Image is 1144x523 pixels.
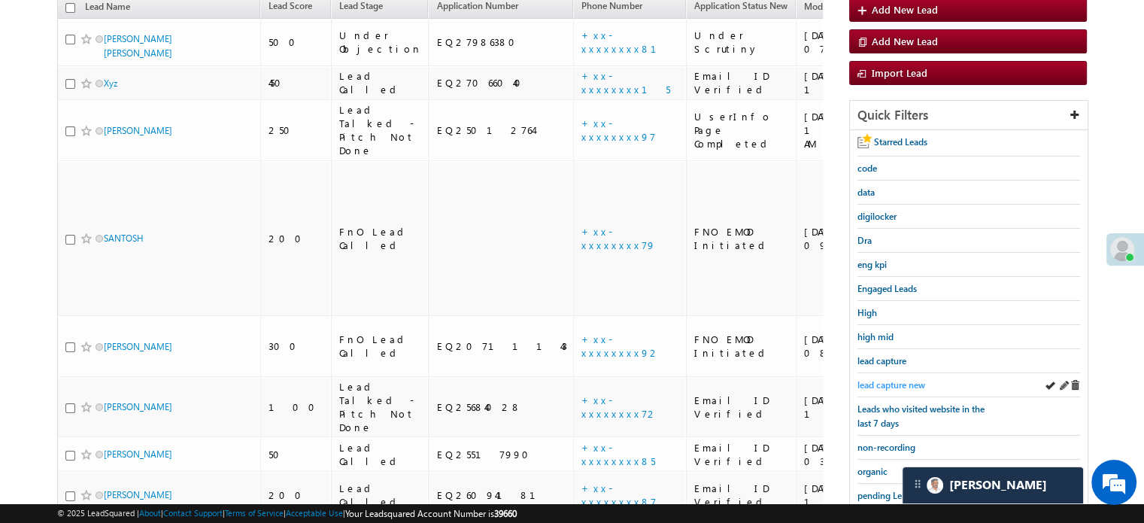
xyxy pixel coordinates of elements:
[339,69,422,96] div: Lead Called
[339,29,422,56] div: Under Objection
[269,400,324,414] div: 100
[436,35,566,49] div: EQ27986380
[225,508,284,518] a: Terms of Service
[694,29,789,56] div: Under Scrutiny
[339,333,422,360] div: FnO Lead Called
[694,441,789,468] div: Email ID Verified
[902,467,1084,504] div: carter-dragCarter[PERSON_NAME]
[104,401,172,412] a: [PERSON_NAME]
[436,76,566,90] div: EQ27066040
[927,477,943,494] img: Carter
[857,355,906,366] span: lead capture
[269,35,324,49] div: 500
[857,331,894,342] span: high mid
[269,339,324,353] div: 300
[436,339,566,353] div: EQ20711143
[139,508,161,518] a: About
[804,333,905,360] div: [DATE] 08:18 PM
[436,400,566,414] div: EQ25684028
[857,379,925,391] span: lead capture new
[65,3,75,13] input: Check all records
[857,307,877,318] span: High
[857,442,915,453] span: non-recording
[804,394,905,421] div: [DATE] 10:57 AM
[694,394,789,421] div: Email ID Verified
[57,506,517,521] span: © 2025 LeadSquared | | | | |
[163,508,223,518] a: Contact Support
[247,8,283,44] div: Minimize live chat window
[494,508,517,519] span: 39660
[581,441,655,467] a: +xx-xxxxxxxx85
[104,233,144,244] a: SANTOSH
[857,187,875,198] span: data
[104,489,172,500] a: [PERSON_NAME]
[339,380,422,434] div: Lead Talked - Pitch Not Done
[269,123,324,137] div: 250
[581,394,658,420] a: +xx-xxxxxxxx72
[104,449,172,460] a: [PERSON_NAME]
[872,3,938,16] span: Add New Lead
[581,225,656,251] a: +xx-xxxxxxxx79
[104,78,117,89] a: Xyz
[581,29,675,55] a: +xx-xxxxxxxx81
[804,482,905,509] div: [DATE] 12:04 AM
[872,66,927,79] span: Import Lead
[857,283,917,294] span: Engaged Leads
[104,125,172,136] a: [PERSON_NAME]
[436,123,566,137] div: EQ25012764
[857,490,915,501] span: pending Leads
[339,441,422,468] div: Lead Called
[857,163,877,174] span: code
[269,76,324,90] div: 450
[850,101,1088,130] div: Quick Filters
[339,103,422,157] div: Lead Talked - Pitch Not Done
[804,441,905,468] div: [DATE] 03:39 AM
[804,69,905,96] div: [DATE] 12:27 PM
[581,117,656,143] a: +xx-xxxxxxxx97
[104,341,172,352] a: [PERSON_NAME]
[872,35,938,47] span: Add New Lead
[581,482,657,508] a: +xx-xxxxxxxx87
[912,478,924,490] img: carter-drag
[857,211,897,222] span: digilocker
[694,482,789,509] div: Email ID Verified
[205,409,273,430] em: Start Chat
[804,110,905,151] div: [DATE] 11:01 AM
[857,466,888,477] span: organic
[269,488,324,502] div: 200
[269,232,324,245] div: 200
[269,448,324,461] div: 50
[581,333,660,359] a: +xx-xxxxxxxx92
[20,139,275,397] textarea: Type your message and hit 'Enter'
[804,225,905,252] div: [DATE] 09:26 AM
[339,225,422,252] div: FnO Lead Called
[345,508,517,519] span: Your Leadsquared Account Number is
[78,79,253,99] div: Chat with us now
[339,482,422,509] div: Lead Called
[694,225,789,252] div: FNO EMOD Initiated
[804,29,905,56] div: [DATE] 07:09 PM
[857,259,887,270] span: eng kpi
[436,448,566,461] div: EQ25517990
[104,33,172,59] a: [PERSON_NAME] [PERSON_NAME]
[857,403,985,429] span: Leads who visited website in the last 7 days
[26,79,63,99] img: d_60004797649_company_0_60004797649
[949,478,1047,492] span: Carter
[804,1,854,12] span: Modified On
[694,333,789,360] div: FNO EMOD Initiated
[436,488,566,502] div: EQ26094181
[694,69,789,96] div: Email ID Verified
[694,110,789,151] div: UserInfo Page Completed
[874,136,927,147] span: Starred Leads
[857,235,872,246] span: Dra
[581,69,670,96] a: +xx-xxxxxxxx15
[286,508,343,518] a: Acceptable Use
